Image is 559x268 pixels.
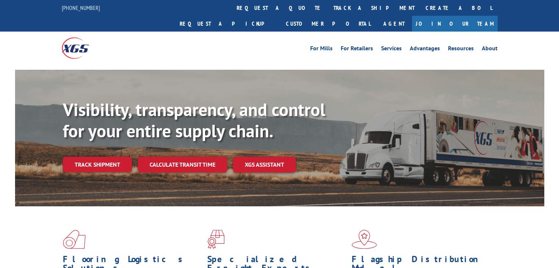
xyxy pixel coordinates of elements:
[63,98,325,142] b: Visibility, transparency, and control for your entire supply chain.
[63,157,132,172] a: Track shipment
[410,46,440,54] a: Advantages
[482,46,498,54] a: About
[280,16,376,32] a: Customer Portal
[412,16,498,32] a: Join Our Team
[63,230,86,249] img: xgs-icon-total-supply-chain-intelligence-red
[381,46,402,54] a: Services
[174,16,280,32] a: Request a pickup
[207,230,225,249] img: xgs-icon-focused-on-flooring-red
[448,46,474,54] a: Resources
[352,230,377,249] img: xgs-icon-flagship-distribution-model-red
[138,157,227,173] a: Calculate transit time
[310,46,333,54] a: For Mills
[233,157,296,173] a: XGS ASSISTANT
[62,4,100,11] a: [PHONE_NUMBER]
[341,46,373,54] a: For Retailers
[376,16,412,32] a: Agent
